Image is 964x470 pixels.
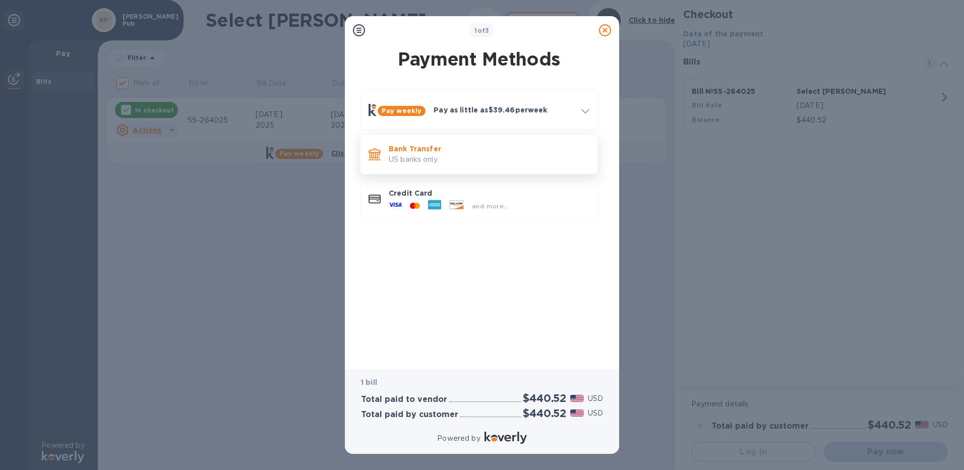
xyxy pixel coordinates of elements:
[570,409,584,417] img: USD
[358,48,600,70] h1: Payment Methods
[472,202,509,210] span: and more...
[389,144,589,154] p: Bank Transfer
[485,432,527,444] img: Logo
[361,378,377,386] b: 1 bill
[474,27,477,34] span: 1
[382,107,421,114] b: Pay weekly
[570,395,584,402] img: USD
[523,392,566,404] h2: $440.52
[588,393,603,404] p: USD
[361,410,458,420] h3: Total paid by customer
[389,154,589,165] p: US banks only.
[437,433,480,444] p: Powered by
[389,188,589,198] p: Credit Card
[434,105,573,115] p: Pay as little as $39.46 per week
[474,27,490,34] b: of 3
[523,407,566,420] h2: $440.52
[588,408,603,419] p: USD
[361,395,447,404] h3: Total paid to vendor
